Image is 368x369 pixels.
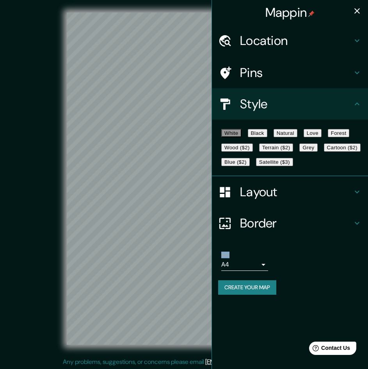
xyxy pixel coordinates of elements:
button: Terrain ($2) [259,143,293,152]
label: Size [221,252,229,258]
button: Forest [328,129,350,137]
h4: Style [240,96,352,112]
button: Satellite ($3) [256,158,293,166]
iframe: Help widget launcher [299,339,359,360]
button: Wood ($2) [221,143,253,152]
div: Pins [212,57,368,88]
button: White [221,129,242,137]
button: Black [248,129,267,137]
div: Border [212,208,368,239]
div: Style [212,88,368,120]
button: Create your map [218,280,276,295]
p: Any problems, suggestions, or concerns please email . [63,357,303,367]
h4: Layout [240,184,352,200]
button: Love [304,129,322,137]
div: Location [212,25,368,56]
button: Cartoon ($2) [324,143,361,152]
h4: Location [240,33,352,48]
a: [EMAIL_ADDRESS][DOMAIN_NAME] [205,358,302,366]
div: A4 [221,258,268,271]
h4: Pins [240,65,352,81]
h4: Mappin [265,5,315,20]
canvas: Map [67,13,301,345]
button: Blue ($2) [221,158,250,166]
div: Layout [212,176,368,208]
button: Grey [299,143,317,152]
button: Natural [274,129,297,137]
img: pin-icon.png [308,11,315,17]
h4: Border [240,215,352,231]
